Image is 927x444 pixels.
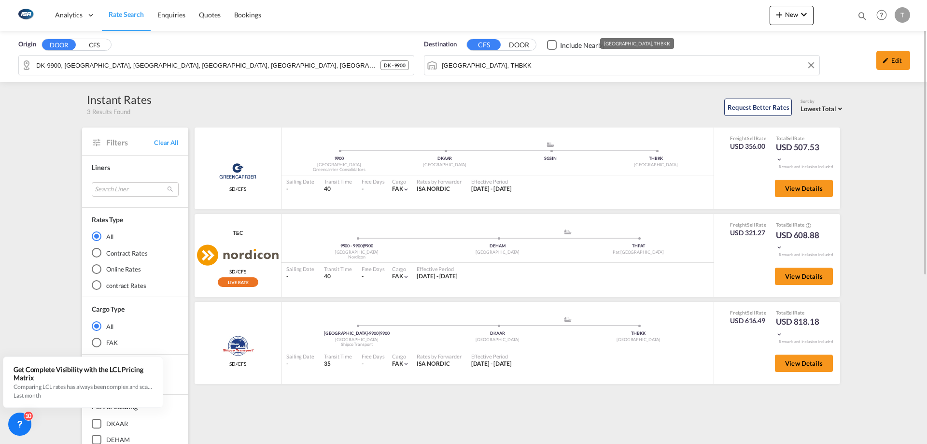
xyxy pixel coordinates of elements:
[772,252,840,258] div: Remark and Inclusion included
[471,185,512,193] div: 01 Sep 2025 - 30 Sep 2025
[471,360,512,368] div: 01 Sep 2025 - 30 Sep 2025
[286,272,314,281] div: -
[770,6,814,25] button: icon-plus 400-fgNewicon-chevron-down
[730,142,766,151] div: USD 356.00
[775,355,833,372] button: View Details
[286,337,427,343] div: [GEOGRAPHIC_DATA]
[109,10,144,18] span: Rate Search
[747,135,755,141] span: Sell
[216,159,259,183] img: Greencarrier Consolidators
[286,360,314,368] div: -
[417,272,458,280] span: [DATE] - [DATE]
[92,281,179,290] md-radio-button: contract Rates
[776,309,824,316] div: Total Rate
[392,156,498,162] div: DKAAR
[427,243,568,249] div: DEHAM
[747,222,755,228] span: Sell
[286,353,314,360] div: Sailing Date
[502,40,536,51] button: DOOR
[92,231,179,241] md-radio-button: All
[286,249,427,256] div: [GEOGRAPHIC_DATA]
[776,229,824,253] div: USD 608.88
[787,310,795,315] span: Sell
[392,185,403,192] span: FAK
[362,178,385,185] div: Free Days
[772,339,840,344] div: Remark and Inclusion included
[324,353,352,360] div: Transit Time
[417,265,458,272] div: Effective Period
[197,244,279,266] img: Nordicon
[804,58,818,72] button: Clear Input
[286,254,427,260] div: Nordicon
[92,419,179,429] md-checkbox: DKAAR
[545,142,556,147] md-icon: assets/icons/custom/ship-fill.svg
[362,185,364,193] div: -
[392,360,403,367] span: FAK
[154,138,179,147] span: Clear All
[42,39,76,50] button: DOOR
[895,7,910,23] div: T
[335,156,344,161] span: 9900
[233,229,243,237] span: T&C
[804,222,811,229] button: Spot Rates are dynamic & can fluctuate with time
[424,56,819,75] md-input-container: Bangkok, THBKK
[801,102,845,114] md-select: Select: Lowest Total
[340,243,364,248] span: 9900 - 9900
[560,41,605,50] div: Include Nearby
[92,248,179,258] md-radio-button: Contract Rates
[776,135,824,142] div: Total Rate
[785,272,823,280] span: View Details
[229,360,246,367] span: SD/CFS
[106,435,130,444] div: DEHAM
[234,11,261,19] span: Bookings
[471,353,512,360] div: Effective Period
[92,163,110,172] span: Liners
[417,360,449,367] span: ISA NORDIC
[36,58,380,72] input: Search by Door
[730,221,766,228] div: Freight Rate
[324,265,352,272] div: Transit Time
[427,337,568,343] div: [GEOGRAPHIC_DATA]
[362,360,364,368] div: -
[324,272,352,281] div: 40
[772,164,840,170] div: Remark and Inclusion included
[392,178,410,185] div: Cargo
[218,277,258,287] img: live-rate.svg
[873,7,895,24] div: Help
[801,105,836,113] span: Lowest Total
[92,402,138,411] span: Port of Loading
[92,304,125,314] div: Cargo Type
[379,330,380,336] span: |
[403,273,409,280] md-icon: icon-chevron-down
[364,243,373,248] span: 9900
[92,321,179,331] md-radio-button: All
[362,272,364,281] div: -
[442,58,815,72] input: Search by Port
[773,11,810,18] span: New
[776,156,783,163] md-icon: icon-chevron-down
[471,360,512,367] span: [DATE] - [DATE]
[392,272,403,280] span: FAK
[471,178,512,185] div: Effective Period
[873,7,890,23] span: Help
[724,99,792,116] button: Request Better Rates
[14,4,36,26] img: 1aa151c0c08011ec8d6f413816f9a227.png
[380,330,390,336] span: 9900
[286,185,314,193] div: -
[773,9,785,20] md-icon: icon-plus 400-fg
[286,162,392,168] div: [GEOGRAPHIC_DATA]
[363,243,364,248] span: |
[776,331,783,338] md-icon: icon-chevron-down
[19,56,414,75] md-input-container: DK-9900, Abildgård, Åsted, Dvergetved, Elling, Flade, Frederikshavn, Gadholt, Gærum, Haldbjerg, K...
[417,360,461,368] div: ISA NORDIC
[157,11,185,19] span: Enquiries
[417,178,461,185] div: Rates by Forwarder
[417,353,461,360] div: Rates by Forwarder
[730,228,766,238] div: USD 321.27
[427,330,568,337] div: DKAAR
[106,137,154,148] span: Filters
[229,186,246,192] span: SD/CFS
[87,92,152,107] div: Instant Rates
[730,316,766,326] div: USD 616.49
